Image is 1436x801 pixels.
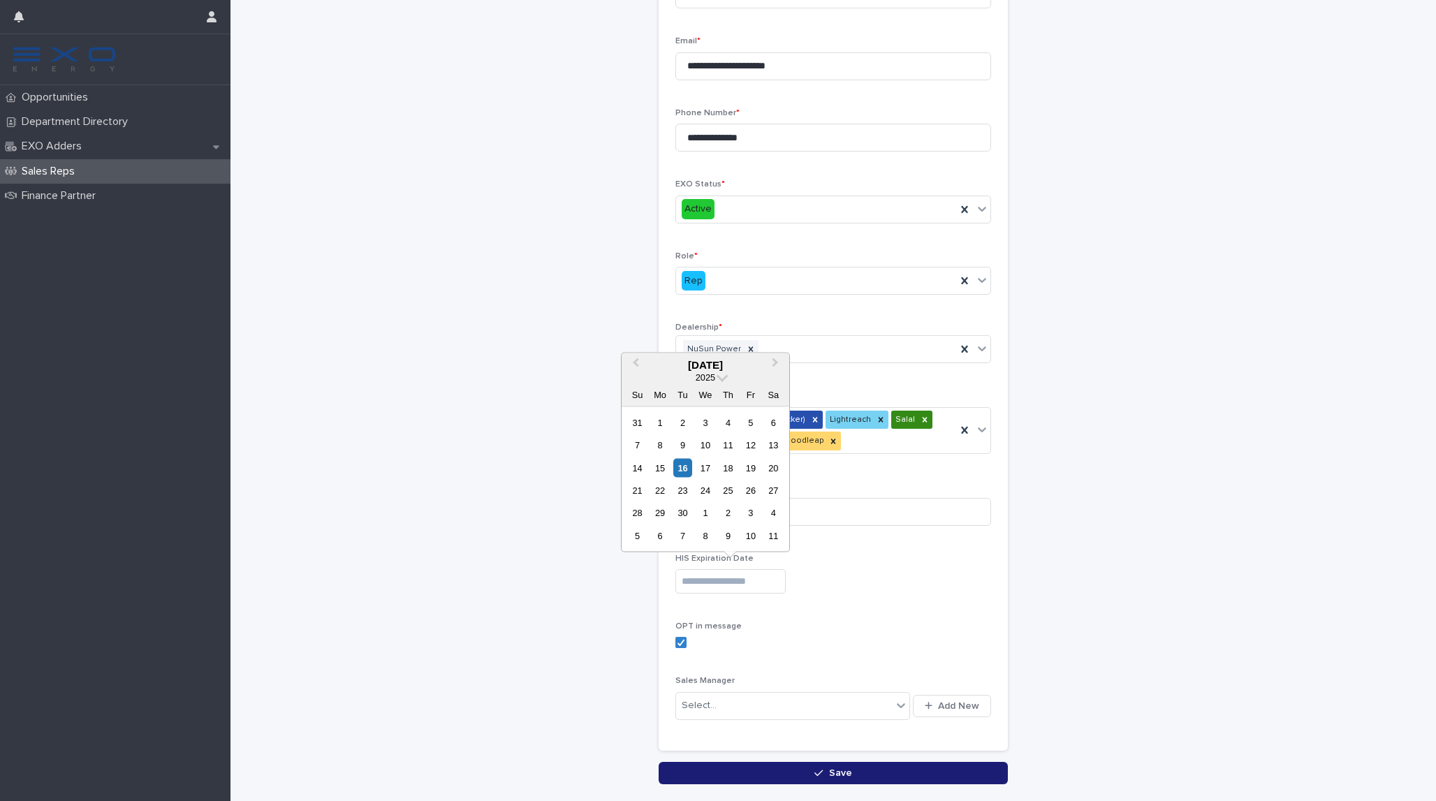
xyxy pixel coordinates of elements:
div: Th [719,385,738,404]
div: Choose Monday, October 6th, 2025 [650,526,669,545]
div: Choose Wednesday, October 8th, 2025 [696,526,715,545]
div: Choose Friday, October 3rd, 2025 [741,504,760,522]
img: FKS5r6ZBThi8E5hshIGi [11,45,117,73]
div: Fr [741,385,760,404]
span: OPT in message [675,622,742,631]
div: Choose Monday, September 15th, 2025 [650,458,669,477]
div: Select... [682,698,717,713]
div: Choose Thursday, September 18th, 2025 [719,458,738,477]
div: Choose Saturday, September 20th, 2025 [764,458,783,477]
span: Sales Manager [675,677,735,685]
div: We [696,385,715,404]
div: Choose Sunday, September 14th, 2025 [628,458,647,477]
div: Choose Monday, September 1st, 2025 [650,413,669,432]
div: Lightreach [826,411,873,429]
p: Department Directory [16,115,139,128]
div: Rep [682,271,705,291]
div: Choose Saturday, September 13th, 2025 [764,436,783,455]
div: [DATE] [622,358,789,371]
div: Choose Sunday, September 21st, 2025 [628,481,647,500]
div: Goodleap [780,432,826,450]
div: NuSun Power [683,340,743,359]
div: Choose Saturday, October 4th, 2025 [764,504,783,522]
span: Phone Number [675,109,740,117]
button: Save [659,762,1008,784]
span: Save [829,768,852,778]
button: Add New [913,695,991,717]
div: Su [628,385,647,404]
div: Choose Thursday, September 25th, 2025 [719,481,738,500]
span: HIS Expiration Date [675,554,754,563]
div: Choose Friday, September 12th, 2025 [741,436,760,455]
div: Choose Thursday, October 2nd, 2025 [719,504,738,522]
span: Add New [938,701,979,711]
div: Choose Wednesday, September 24th, 2025 [696,481,715,500]
div: Choose Tuesday, October 7th, 2025 [673,526,692,545]
p: Finance Partner [16,189,107,203]
div: Choose Wednesday, September 17th, 2025 [696,458,715,477]
div: Choose Wednesday, October 1st, 2025 [696,504,715,522]
div: Choose Tuesday, September 16th, 2025 [673,458,692,477]
div: Choose Tuesday, September 2nd, 2025 [673,413,692,432]
div: Choose Tuesday, September 9th, 2025 [673,436,692,455]
div: Choose Monday, September 8th, 2025 [650,436,669,455]
div: Choose Tuesday, September 23rd, 2025 [673,481,692,500]
span: Role [675,252,698,260]
div: Choose Thursday, September 4th, 2025 [719,413,738,432]
div: Choose Friday, September 26th, 2025 [741,481,760,500]
div: Choose Friday, September 5th, 2025 [741,413,760,432]
button: Previous Month [623,354,645,376]
button: Next Month [765,354,788,376]
div: Choose Sunday, August 31st, 2025 [628,413,647,432]
div: month 2025-09 [626,411,784,547]
div: Sa [764,385,783,404]
div: Choose Sunday, October 5th, 2025 [628,526,647,545]
div: Choose Saturday, October 11th, 2025 [764,526,783,545]
div: Choose Sunday, September 28th, 2025 [628,504,647,522]
p: Opportunities [16,91,99,104]
div: Choose Sunday, September 7th, 2025 [628,436,647,455]
span: EXO Status [675,180,725,189]
p: Sales Reps [16,165,86,178]
div: Choose Saturday, September 27th, 2025 [764,481,783,500]
div: Choose Friday, September 19th, 2025 [741,458,760,477]
div: Active [682,199,715,219]
div: Choose Wednesday, September 10th, 2025 [696,436,715,455]
p: EXO Adders [16,140,93,153]
span: 2025 [696,372,715,382]
div: Choose Tuesday, September 30th, 2025 [673,504,692,522]
div: Mo [650,385,669,404]
div: Choose Saturday, September 6th, 2025 [764,413,783,432]
div: Choose Wednesday, September 3rd, 2025 [696,413,715,432]
div: Choose Monday, September 22nd, 2025 [650,481,669,500]
div: Salal [891,411,917,429]
div: Choose Thursday, October 9th, 2025 [719,526,738,545]
div: Tu [673,385,692,404]
div: Choose Friday, October 10th, 2025 [741,526,760,545]
div: Choose Monday, September 29th, 2025 [650,504,669,522]
div: Choose Thursday, September 11th, 2025 [719,436,738,455]
span: Email [675,37,701,45]
span: Dealership [675,323,722,332]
